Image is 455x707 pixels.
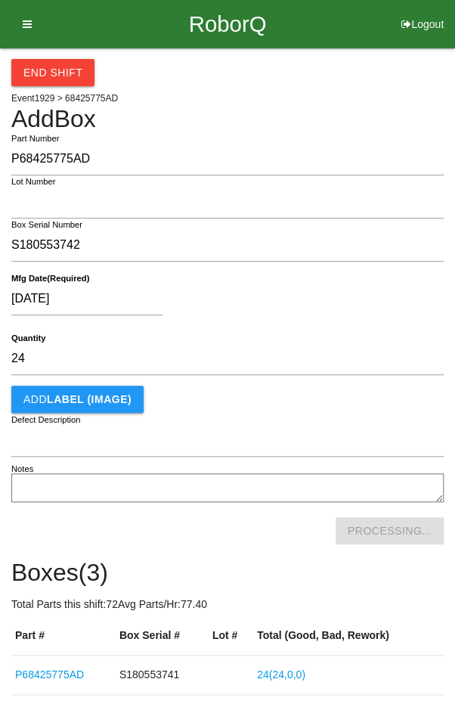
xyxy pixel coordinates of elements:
[11,333,45,343] b: Quantity
[11,343,444,375] input: Required
[11,597,444,612] p: Total Parts this shift: 72 Avg Parts/Hr: 77.40
[15,668,84,681] a: P68425775AD
[257,668,305,681] a: 24(24,0,0)
[11,386,144,413] button: AddLABEL (IMAGE)
[11,93,118,104] span: Event 1929 > 68425775AD
[11,132,59,145] label: Part Number
[11,616,116,656] th: Part #
[253,616,444,656] th: Total (Good, Bad, Rework)
[11,59,94,86] button: End Shift
[11,175,56,188] label: Lot Number
[11,274,89,284] b: Mfg Date (Required)
[11,283,162,315] input: Pick a Date
[11,463,33,476] label: Notes
[209,616,253,656] th: Lot #
[116,616,209,656] th: Box Serial #
[11,143,444,175] input: Required
[11,219,82,231] label: Box Serial Number
[47,393,132,405] b: LABEL (IMAGE)
[116,656,209,695] td: S180553741
[11,414,81,426] label: Defect Description
[11,229,444,262] input: Required
[11,106,444,132] h4: Add Box
[11,560,444,586] h4: Boxes ( 3 )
